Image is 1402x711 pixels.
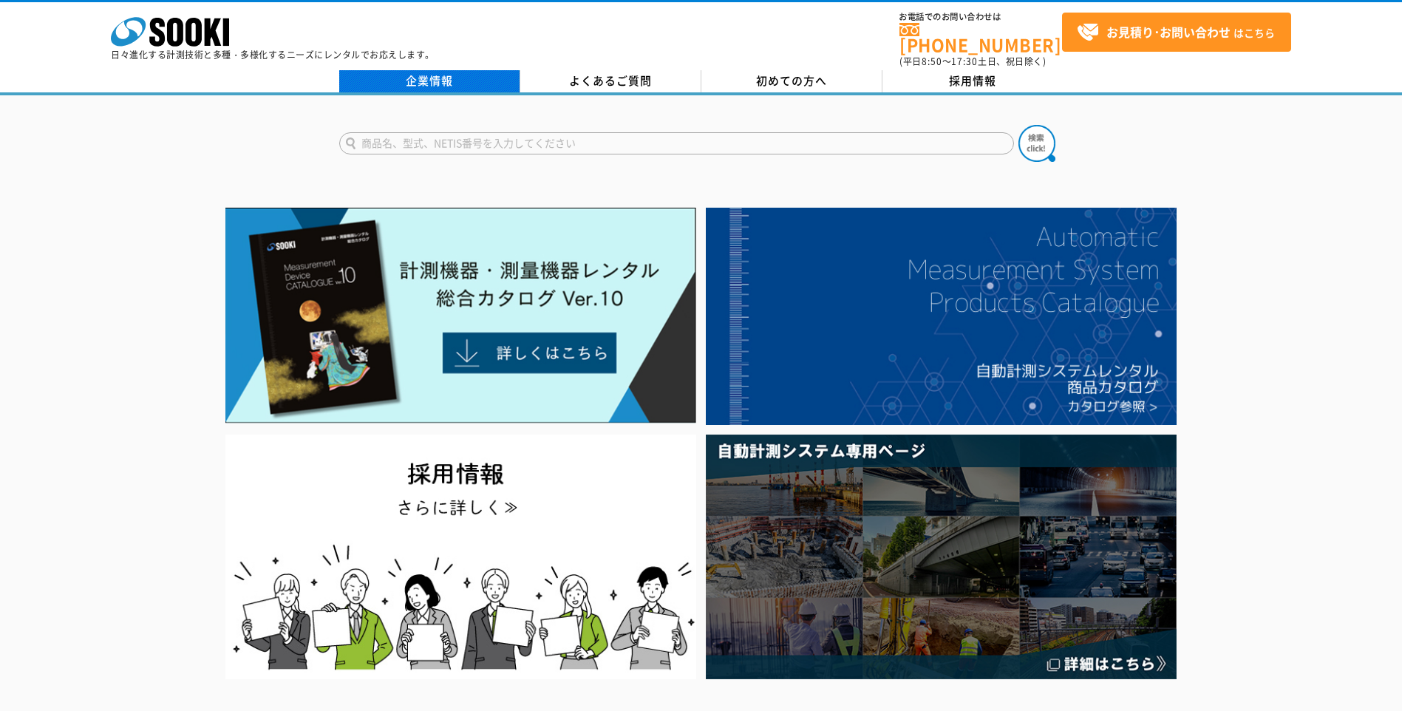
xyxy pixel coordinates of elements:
a: 企業情報 [339,70,520,92]
a: お見積り･お問い合わせはこちら [1062,13,1291,52]
a: よくあるご質問 [520,70,701,92]
a: 初めての方へ [701,70,882,92]
img: 自動計測システム専用ページ [706,435,1177,679]
span: お電話でのお問い合わせは [899,13,1062,21]
img: SOOKI recruit [225,435,696,679]
span: はこちら [1077,21,1275,44]
img: 自動計測システムカタログ [706,208,1177,425]
span: (平日 ～ 土日、祝日除く) [899,55,1046,68]
img: Catalog Ver10 [225,208,696,423]
span: 17:30 [951,55,978,68]
a: [PHONE_NUMBER] [899,23,1062,53]
input: 商品名、型式、NETIS番号を入力してください [339,132,1014,154]
img: btn_search.png [1018,125,1055,162]
strong: お見積り･お問い合わせ [1106,23,1231,41]
p: 日々進化する計測技術と多種・多様化するニーズにレンタルでお応えします。 [111,50,435,59]
span: 8:50 [922,55,942,68]
a: 採用情報 [882,70,1064,92]
span: 初めての方へ [756,72,827,89]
